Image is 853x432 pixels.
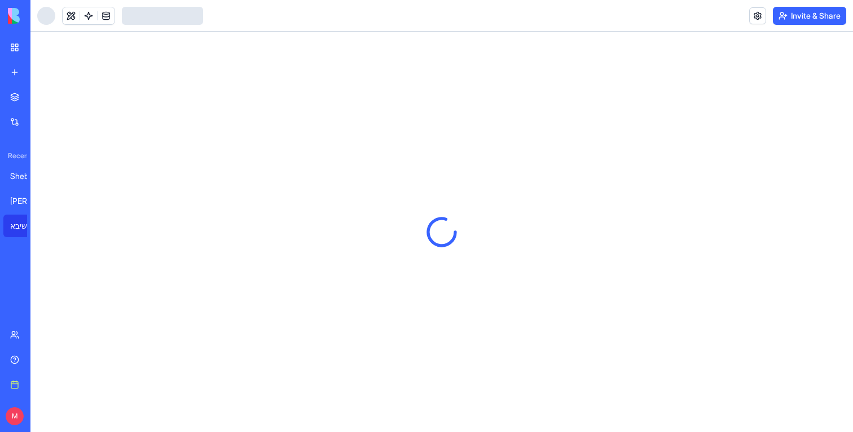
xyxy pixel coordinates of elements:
[3,165,49,187] a: Sheba [MEDICAL_DATA] Shift Management
[3,190,49,212] a: [PERSON_NAME][MEDICAL_DATA] Shift Manager
[6,407,24,425] span: M
[8,8,78,24] img: logo
[10,195,42,207] div: [PERSON_NAME][MEDICAL_DATA] Shift Manager
[3,215,49,237] a: מערכת ניהול משמרות - מחלקת גסטרו שיבא
[10,220,42,232] div: מערכת ניהול משמרות - מחלקת גסטרו שיבא
[3,151,27,160] span: Recent
[773,7,846,25] button: Invite & Share
[10,171,42,182] div: Sheba [MEDICAL_DATA] Shift Management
